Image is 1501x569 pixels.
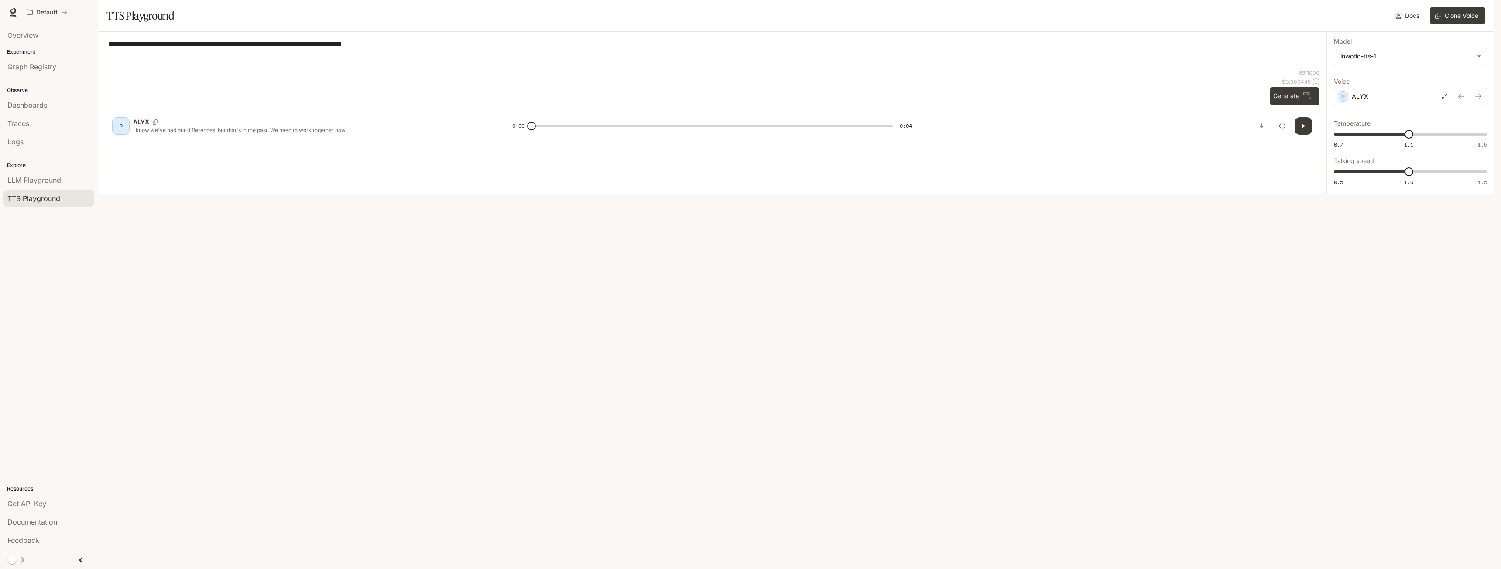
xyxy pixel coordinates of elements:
[512,122,524,130] span: 0:00
[900,122,912,130] span: 0:04
[1253,117,1270,135] button: Download audio
[1303,91,1316,102] p: ⏎
[1340,52,1473,61] div: inworld-tts-1
[23,3,71,21] button: All workspaces
[1334,38,1352,44] p: Model
[1270,87,1319,105] button: GenerateCTRL +⏎
[1352,92,1368,101] p: ALYX
[133,126,491,134] p: I know we've had our differences, but that's in the past. We need to work together now.
[1334,178,1343,186] span: 0.5
[1334,141,1343,148] span: 0.7
[1394,7,1423,24] a: Docs
[1334,78,1350,85] p: Voice
[1334,158,1374,164] p: Talking speed
[1334,48,1487,65] div: inworld-tts-1
[1478,141,1487,148] span: 1.5
[133,118,149,126] p: ALYX
[114,119,128,133] div: D
[1274,117,1291,135] button: Inspect
[1282,78,1311,85] p: $ 0.000445
[1334,120,1371,126] p: Temperature
[1404,178,1413,186] span: 1.0
[106,7,174,24] h1: TTS Playground
[149,119,161,125] button: Copy Voice ID
[1303,91,1316,96] p: CTRL +
[1478,178,1487,186] span: 1.5
[1404,141,1413,148] span: 1.1
[1430,7,1485,24] button: Clone Voice
[36,9,58,16] p: Default
[1299,69,1319,76] p: 89 / 1000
